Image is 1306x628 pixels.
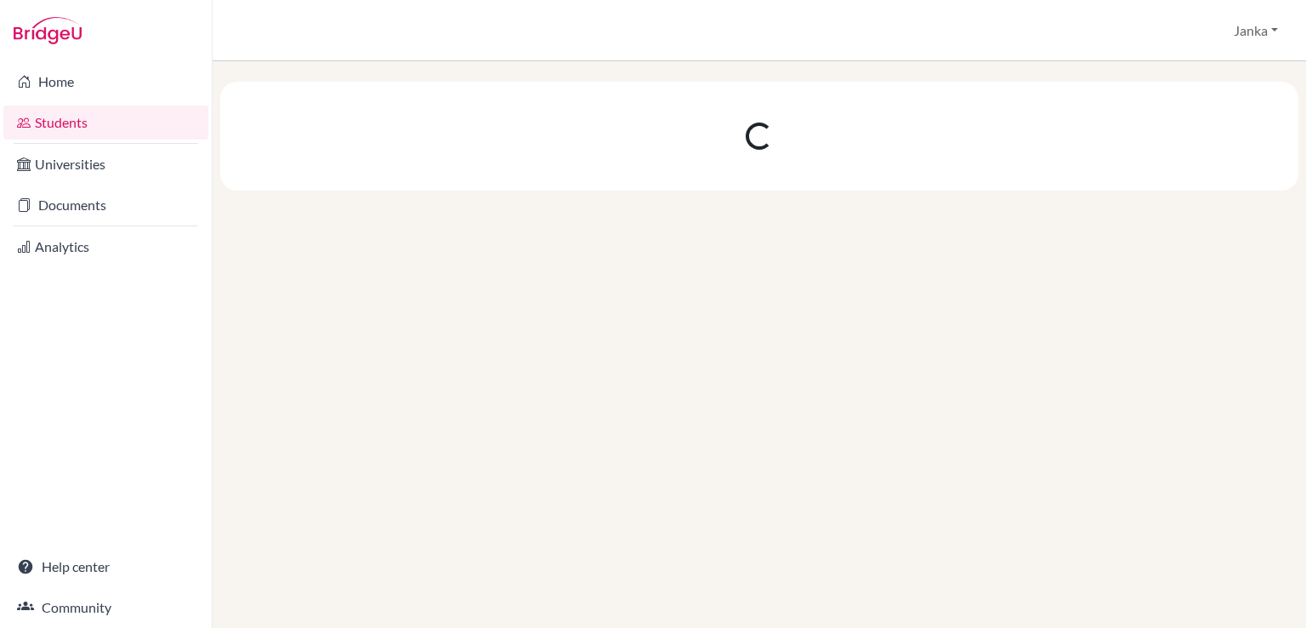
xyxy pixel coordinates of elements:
a: Documents [3,188,208,222]
a: Help center [3,550,208,584]
a: Home [3,65,208,99]
a: Analytics [3,230,208,264]
button: Janka [1226,14,1286,47]
img: Bridge-U [14,17,82,44]
a: Community [3,591,208,625]
a: Universities [3,147,208,181]
a: Students [3,106,208,140]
